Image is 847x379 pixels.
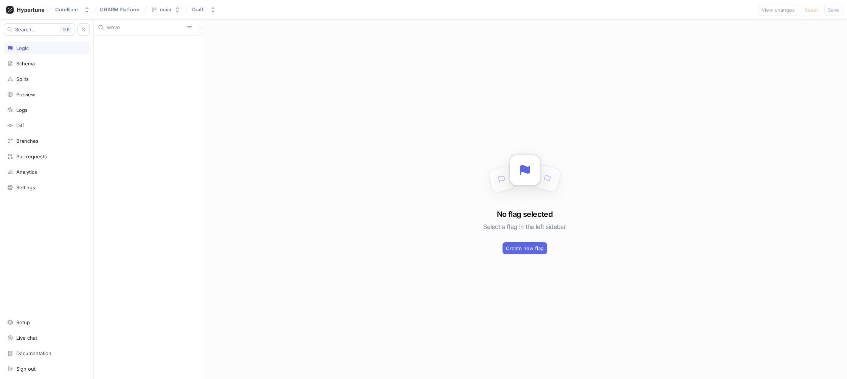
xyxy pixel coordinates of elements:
div: Diff [16,122,24,128]
button: Save [824,4,842,16]
span: View changes [762,8,795,12]
div: Live chat [16,335,37,341]
div: Pull requests [16,153,47,159]
span: Reset [805,8,818,12]
button: main [148,3,183,16]
button: Reset [801,4,821,16]
div: Setup [16,319,30,325]
span: Create new flag [506,246,544,251]
div: Draft [192,6,204,13]
div: K [60,26,72,33]
span: Save [828,8,839,12]
input: Search... [107,24,184,31]
h5: Select a flag in the left sidebar [483,220,566,234]
span: CHARM Platform [100,7,140,12]
div: Schema [16,60,35,67]
span: Search... [15,27,36,32]
div: Settings [16,184,35,190]
button: Create new flag [503,242,547,254]
div: Preview [16,91,35,97]
h3: No flag selected [497,209,552,220]
div: Splits [16,76,29,82]
button: Search...K [4,23,75,36]
a: Documentation [4,347,90,360]
div: Logic [16,45,29,51]
div: Sign out [16,366,36,372]
div: Corellium [55,6,78,13]
div: Branches [16,138,39,144]
button: View changes [758,4,798,16]
div: main [160,6,171,13]
div: Analytics [16,169,37,175]
button: Corellium [52,3,93,16]
div: Logs [16,107,28,113]
button: Draft [189,3,219,16]
div: Documentation [16,350,51,356]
